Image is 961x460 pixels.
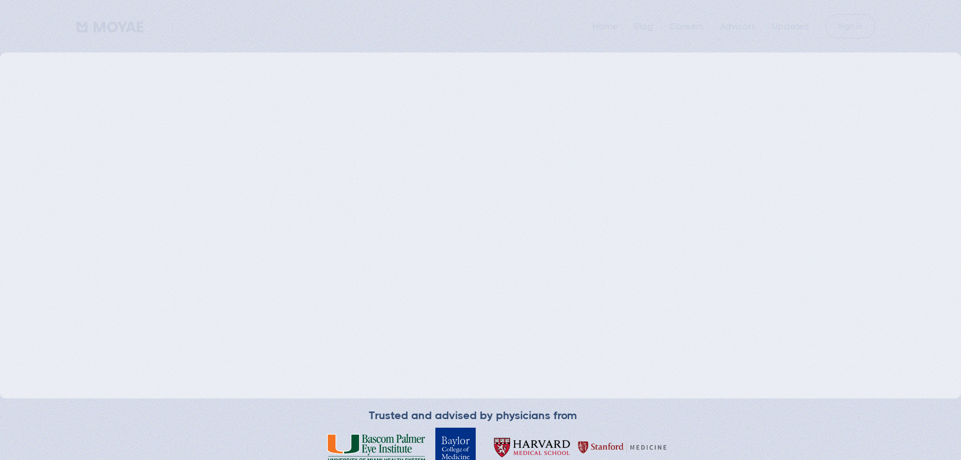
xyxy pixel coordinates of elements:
a: Updates [772,21,809,31]
a: Blog [634,21,653,31]
a: Home [592,21,618,31]
img: Moyae Logo [77,22,143,32]
div: Trusted and advised by physicians from [369,408,577,423]
a: home [77,19,143,34]
a: Sign in [825,14,875,38]
a: Careers [669,21,704,31]
a: Advisors [720,21,756,31]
